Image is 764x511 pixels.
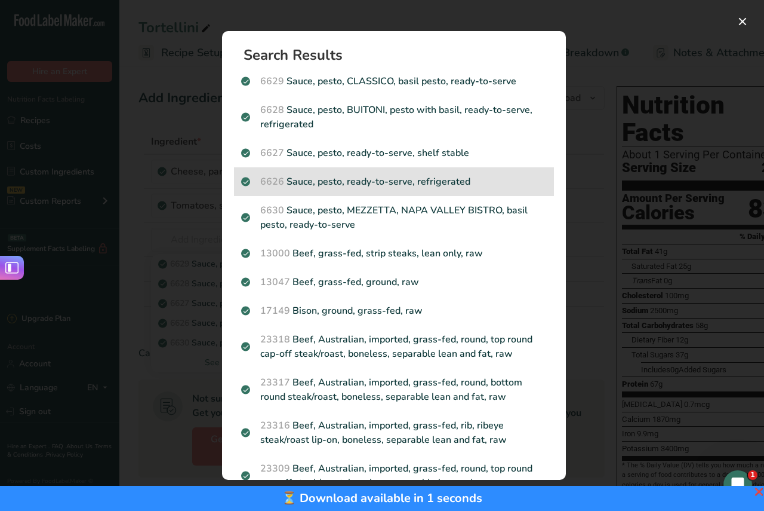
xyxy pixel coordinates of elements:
[260,304,290,317] span: 17149
[241,461,547,490] p: Beef, Australian, imported, grass-fed, round, top round cap-off steak/roast, boneless, separable ...
[241,103,547,131] p: Sauce, pesto, BUITONI, pesto with basil, ready-to-serve, refrigerated
[260,276,290,289] span: 13047
[241,332,547,361] p: Beef, Australian, imported, grass-fed, round, top round cap-off steak/roast, boneless, separable ...
[244,48,554,62] h1: Search Results
[241,275,547,289] p: Beef, grass-fed, ground, raw
[241,304,547,318] p: Bison, ground, grass-fed, raw
[260,103,284,117] span: 6628
[723,470,752,499] iframe: Intercom live chat
[260,247,290,260] span: 13000
[260,146,284,160] span: 6627
[241,375,547,404] p: Beef, Australian, imported, grass-fed, round, bottom round steak/roast, boneless, separable lean ...
[260,462,290,475] span: 23309
[260,333,290,346] span: 23318
[260,376,290,389] span: 23317
[260,204,284,217] span: 6630
[748,470,757,480] span: 1
[260,75,284,88] span: 6629
[260,419,290,432] span: 23316
[241,74,547,88] p: Sauce, pesto, CLASSICO, basil pesto, ready-to-serve
[754,486,763,497] span: ❌
[282,490,482,506] a: ⏳ Download available in 1 seconds
[241,418,547,447] p: Beef, Australian, imported, grass-fed, rib, ribeye steak/roast lip-on, boneless, separable lean a...
[241,175,547,189] p: Sauce, pesto, ready-to-serve, refrigerated
[241,203,547,232] p: Sauce, pesto, MEZZETTA, NAPA VALLEY BISTRO, basil pesto, ready-to-serve
[241,146,547,160] p: Sauce, pesto, ready-to-serve, shelf stable
[260,175,284,188] span: 6626
[241,246,547,261] p: Beef, grass-fed, strip steaks, lean only, raw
